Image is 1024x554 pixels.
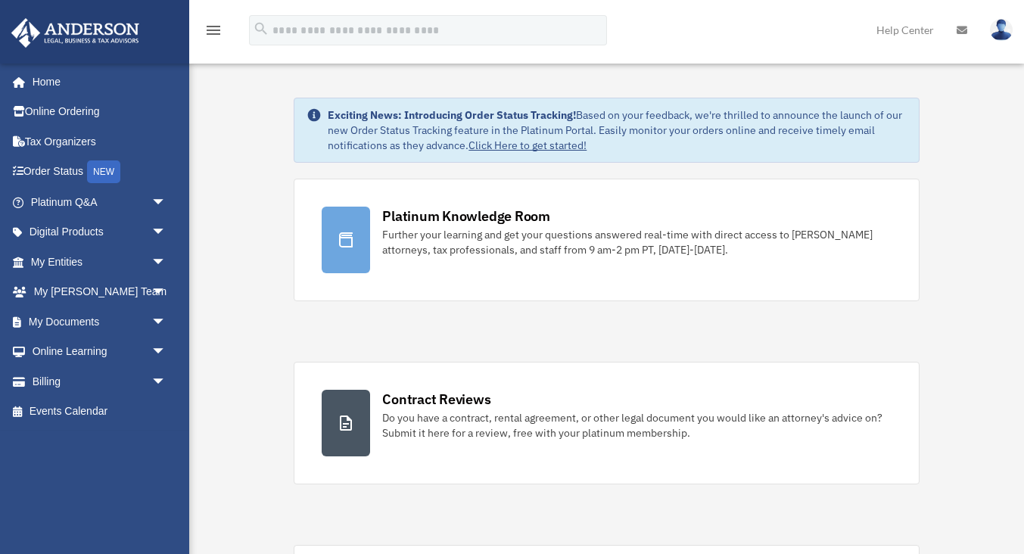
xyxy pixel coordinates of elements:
[11,67,182,97] a: Home
[328,107,906,153] div: Based on your feedback, we're thrilled to announce the launch of our new Order Status Tracking fe...
[204,26,223,39] a: menu
[294,362,919,484] a: Contract Reviews Do you have a contract, rental agreement, or other legal document you would like...
[11,187,189,217] a: Platinum Q&Aarrow_drop_down
[151,307,182,338] span: arrow_drop_down
[151,366,182,397] span: arrow_drop_down
[253,20,269,37] i: search
[11,397,189,427] a: Events Calendar
[11,337,189,367] a: Online Learningarrow_drop_down
[151,337,182,368] span: arrow_drop_down
[11,366,189,397] a: Billingarrow_drop_down
[7,18,144,48] img: Anderson Advisors Platinum Portal
[11,157,189,188] a: Order StatusNEW
[87,160,120,183] div: NEW
[11,126,189,157] a: Tax Organizers
[151,277,182,308] span: arrow_drop_down
[11,277,189,307] a: My [PERSON_NAME] Teamarrow_drop_down
[151,217,182,248] span: arrow_drop_down
[328,108,576,122] strong: Exciting News: Introducing Order Status Tracking!
[382,410,891,440] div: Do you have a contract, rental agreement, or other legal document you would like an attorney's ad...
[382,390,490,409] div: Contract Reviews
[382,207,550,226] div: Platinum Knowledge Room
[468,138,587,152] a: Click Here to get started!
[294,179,919,301] a: Platinum Knowledge Room Further your learning and get your questions answered real-time with dire...
[151,187,182,218] span: arrow_drop_down
[151,247,182,278] span: arrow_drop_down
[11,307,189,337] a: My Documentsarrow_drop_down
[11,217,189,247] a: Digital Productsarrow_drop_down
[204,21,223,39] i: menu
[382,227,891,257] div: Further your learning and get your questions answered real-time with direct access to [PERSON_NAM...
[11,97,189,127] a: Online Ordering
[990,19,1013,41] img: User Pic
[11,247,189,277] a: My Entitiesarrow_drop_down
